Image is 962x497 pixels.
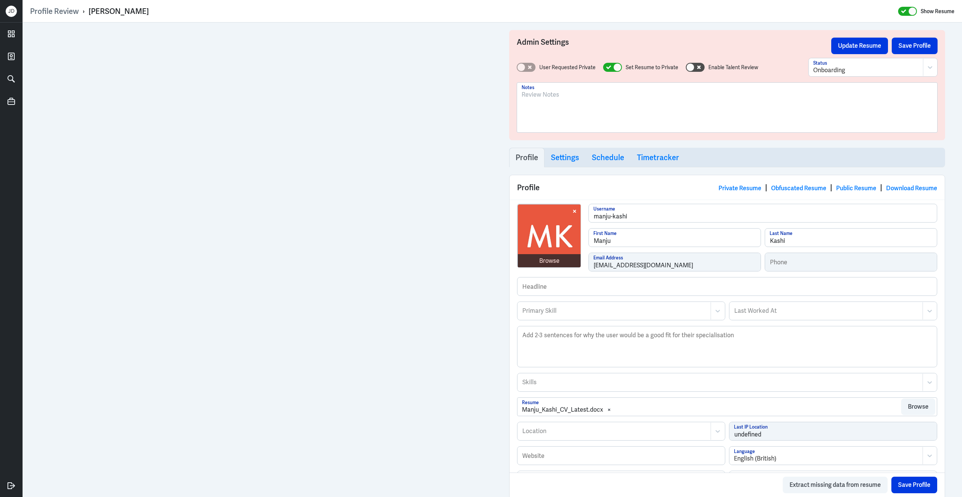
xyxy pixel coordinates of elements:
[891,477,937,493] button: Save Profile
[539,64,596,71] label: User Requested Private
[836,184,876,192] a: Public Resume
[892,38,938,54] button: Save Profile
[637,153,679,162] h3: Timetracker
[729,422,937,440] input: Last IP Location
[79,6,89,16] p: ›
[729,471,937,489] input: Twitter
[89,6,149,16] div: [PERSON_NAME]
[708,64,758,71] label: Enable Talent Review
[783,477,888,493] button: Extract missing data from resume
[516,153,538,162] h3: Profile
[39,30,475,489] iframe: https://docs.google.com/viewerng/viewer?url=https%3A%2F%2Fppcdn.hiredigital.com%2Fregister%2Ff251...
[522,405,603,414] div: Manju_Kashi_CV_Latest.docx
[626,64,678,71] label: Set Resume to Private
[765,229,937,247] input: Last Name
[510,175,945,200] div: Profile
[551,153,579,162] h3: Settings
[592,153,624,162] h3: Schedule
[517,38,831,54] h3: Admin Settings
[589,204,937,222] input: Username
[517,277,937,295] input: Headline
[831,38,888,54] button: Update Resume
[718,182,937,193] div: | | |
[765,253,937,271] input: Phone
[589,253,761,271] input: Email Address
[589,229,761,247] input: First Name
[886,184,937,192] a: Download Resume
[771,184,826,192] a: Obfuscated Resume
[6,6,17,17] div: J D
[517,471,725,489] input: Linkedin
[901,399,935,415] button: Browse
[518,205,581,268] img: avatar.jpg
[718,184,761,192] a: Private Resume
[539,256,560,265] div: Browse
[30,6,79,16] a: Profile Review
[921,6,954,16] label: Show Resume
[517,447,725,465] input: Website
